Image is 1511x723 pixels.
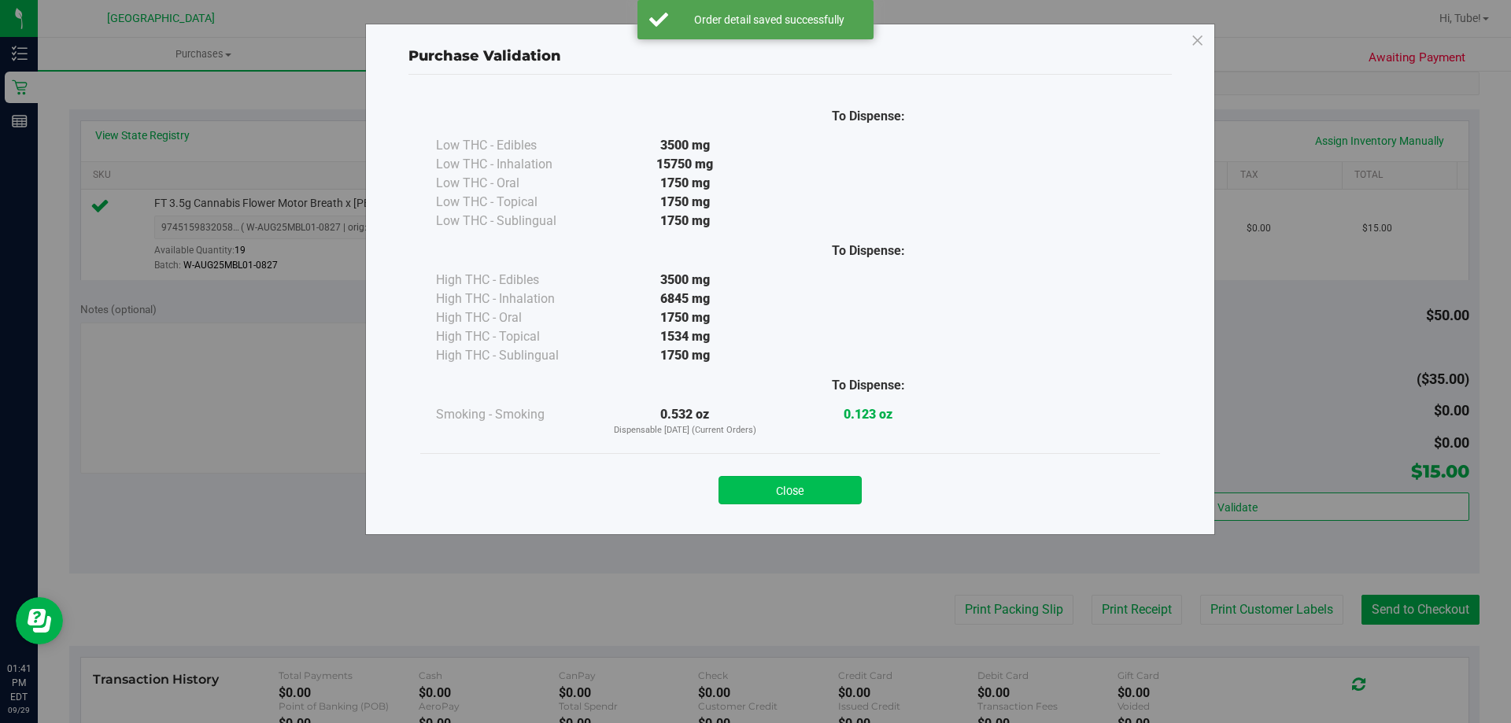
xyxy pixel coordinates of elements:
[436,405,593,424] div: Smoking - Smoking
[593,212,777,231] div: 1750 mg
[777,376,960,395] div: To Dispense:
[436,271,593,290] div: High THC - Edibles
[408,47,561,65] span: Purchase Validation
[593,424,777,437] p: Dispensable [DATE] (Current Orders)
[436,212,593,231] div: Low THC - Sublingual
[593,308,777,327] div: 1750 mg
[593,136,777,155] div: 3500 mg
[593,290,777,308] div: 6845 mg
[436,327,593,346] div: High THC - Topical
[16,597,63,644] iframe: Resource center
[593,193,777,212] div: 1750 mg
[436,346,593,365] div: High THC - Sublingual
[436,155,593,174] div: Low THC - Inhalation
[436,290,593,308] div: High THC - Inhalation
[436,174,593,193] div: Low THC - Oral
[677,12,862,28] div: Order detail saved successfully
[593,155,777,174] div: 15750 mg
[436,193,593,212] div: Low THC - Topical
[777,242,960,260] div: To Dispense:
[593,346,777,365] div: 1750 mg
[719,476,862,504] button: Close
[436,136,593,155] div: Low THC - Edibles
[593,327,777,346] div: 1534 mg
[593,271,777,290] div: 3500 mg
[593,405,777,437] div: 0.532 oz
[436,308,593,327] div: High THC - Oral
[844,407,892,422] strong: 0.123 oz
[777,107,960,126] div: To Dispense:
[593,174,777,193] div: 1750 mg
